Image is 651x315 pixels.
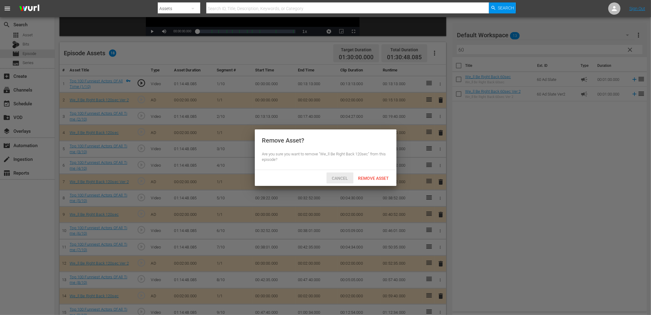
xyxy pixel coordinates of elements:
button: Remove Asset [353,172,394,183]
a: Sign Out [629,6,645,11]
img: ans4CAIJ8jUAAAAAAAAAAAAAAAAAAAAAAAAgQb4GAAAAAAAAAAAAAAAAAAAAAAAAJMjXAAAAAAAAAAAAAAAAAAAAAAAAgAT5G... [15,2,44,16]
button: Search [489,2,516,13]
span: Remove Asset [353,176,394,181]
span: Search [498,2,514,13]
div: Are you sure you want to remove "We_ll Be Right Back 120sec" from this episode? [262,151,389,163]
button: Cancel [327,172,353,183]
div: Remove Asset? [262,137,305,144]
span: Cancel [327,176,353,181]
span: menu [4,5,11,12]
